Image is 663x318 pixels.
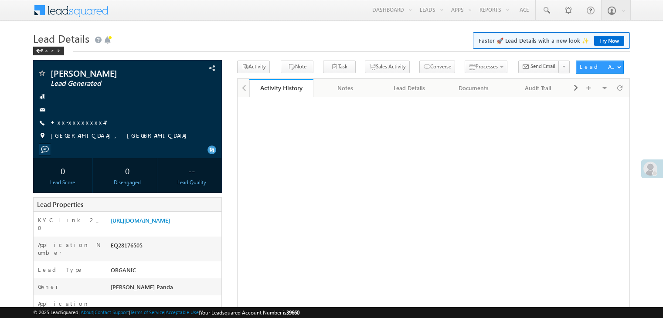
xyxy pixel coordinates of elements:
a: Contact Support [95,309,129,315]
span: 39660 [286,309,299,316]
div: EQ28176505 [109,241,221,253]
div: Documents [449,83,498,93]
button: Converse [419,61,455,73]
a: About [81,309,93,315]
label: KYC link 2_0 [38,216,102,232]
button: Send Email [518,61,559,73]
button: Lead Actions [576,61,624,74]
div: Activity History [256,84,307,92]
span: Lead Details [33,31,89,45]
div: Back [33,47,64,55]
div: Audit Trail [513,83,563,93]
a: Lead Details [378,79,442,97]
button: Activity [237,61,270,73]
div: Lead Score [35,179,90,186]
button: Task [323,61,356,73]
div: Lead Details [385,83,434,93]
a: Audit Trail [507,79,571,97]
div: 0 [35,162,90,179]
span: Send Email [530,62,555,70]
span: Lead Properties [37,200,83,209]
div: Lead Actions [580,63,617,71]
button: Sales Activity [365,61,410,73]
span: [PERSON_NAME] Panda [111,283,173,291]
span: © 2025 LeadSquared | | | | | [33,308,299,317]
a: [URL][DOMAIN_NAME] [111,217,170,224]
button: Note [281,61,313,73]
label: Lead Type [38,266,83,274]
label: Owner [38,283,58,291]
label: Application Status [38,300,102,315]
span: Processes [476,63,498,70]
div: 0 [100,162,155,179]
button: Processes [465,61,507,73]
span: [GEOGRAPHIC_DATA], [GEOGRAPHIC_DATA] [51,132,191,140]
div: Notes [320,83,370,93]
div: Lead Quality [164,179,219,186]
div: Disengaged [100,179,155,186]
a: Back [33,46,68,54]
a: Terms of Service [130,309,164,315]
a: Try Now [594,36,624,46]
a: +xx-xxxxxxxx47 [51,118,108,126]
label: Application Number [38,241,102,257]
a: Acceptable Use [166,309,199,315]
a: Notes [313,79,377,97]
span: Faster 🚀 Lead Details with a new look ✨ [479,36,624,45]
a: Documents [442,79,506,97]
a: Activity History [249,79,313,97]
span: Your Leadsquared Account Number is [200,309,299,316]
span: [PERSON_NAME] [51,69,167,78]
div: -- [164,162,219,179]
span: Lead Generated [51,79,167,88]
div: ORGANIC [109,266,221,278]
